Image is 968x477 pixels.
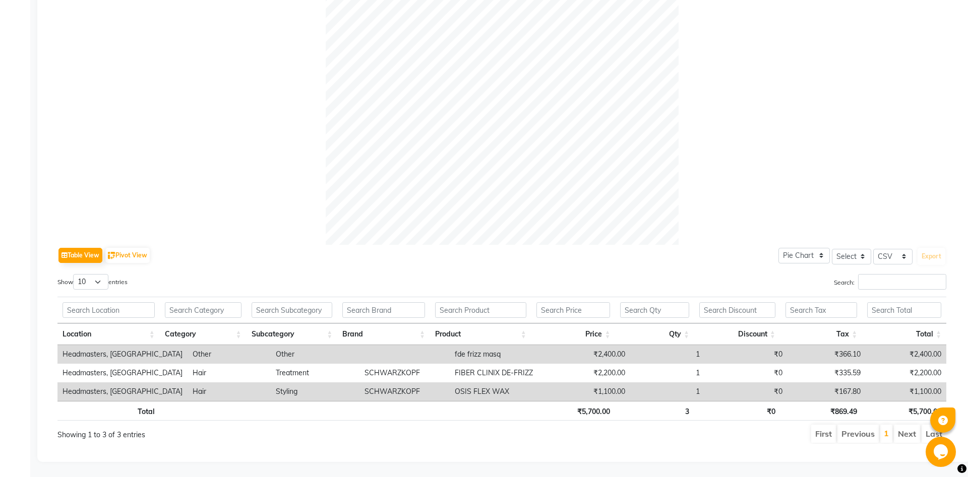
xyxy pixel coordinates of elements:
[926,437,958,467] iframe: chat widget
[866,382,946,401] td: ₹1,100.00
[450,364,550,382] td: FIBER CLINIX DE-FRIZZ
[531,323,616,345] th: Price: activate to sort column ascending
[550,345,631,364] td: ₹2,400.00
[788,364,866,382] td: ₹335.59
[342,302,425,318] input: Search Brand
[57,364,188,382] td: Headmasters, [GEOGRAPHIC_DATA]
[450,345,550,364] td: fde frizz masq
[359,364,450,382] td: SCHWARZKOPF
[884,428,889,438] a: 1
[834,274,946,290] label: Search:
[337,323,430,345] th: Brand: activate to sort column ascending
[866,345,946,364] td: ₹2,400.00
[788,345,866,364] td: ₹366.10
[188,382,271,401] td: Hair
[694,323,780,345] th: Discount: activate to sort column ascending
[536,302,611,318] input: Search Price
[694,401,780,421] th: ₹0
[705,382,788,401] td: ₹0
[271,382,359,401] td: Styling
[630,382,705,401] td: 1
[630,345,705,364] td: 1
[271,364,359,382] td: Treatment
[867,302,941,318] input: Search Total
[531,401,616,421] th: ₹5,700.00
[160,323,247,345] th: Category: activate to sort column ascending
[359,382,450,401] td: SCHWARZKOPF
[862,401,946,421] th: ₹5,700.00
[858,274,946,290] input: Search:
[105,248,150,263] button: Pivot View
[435,302,526,318] input: Search Product
[57,274,128,290] label: Show entries
[630,364,705,382] td: 1
[63,302,155,318] input: Search Location
[615,323,694,345] th: Qty: activate to sort column ascending
[550,382,631,401] td: ₹1,100.00
[58,248,102,263] button: Table View
[252,302,333,318] input: Search Subcategory
[57,345,188,364] td: Headmasters, [GEOGRAPHIC_DATA]
[165,302,241,318] input: Search Category
[705,345,788,364] td: ₹0
[430,323,531,345] th: Product: activate to sort column ascending
[705,364,788,382] td: ₹0
[615,401,694,421] th: 3
[780,323,863,345] th: Tax: activate to sort column ascending
[866,364,946,382] td: ₹2,200.00
[918,248,945,265] button: Export
[108,252,115,259] img: pivot.png
[550,364,631,382] td: ₹2,200.00
[785,302,858,318] input: Search Tax
[57,382,188,401] td: Headmasters, [GEOGRAPHIC_DATA]
[188,345,271,364] td: Other
[57,401,160,421] th: Total
[188,364,271,382] td: Hair
[57,323,160,345] th: Location: activate to sort column ascending
[73,274,108,290] select: Showentries
[247,323,338,345] th: Subcategory: activate to sort column ascending
[788,382,866,401] td: ₹167.80
[862,323,946,345] th: Total: activate to sort column ascending
[57,424,419,440] div: Showing 1 to 3 of 3 entries
[780,401,863,421] th: ₹869.49
[450,382,550,401] td: OSIS FLEX WAX
[620,302,689,318] input: Search Qty
[271,345,359,364] td: Other
[699,302,775,318] input: Search Discount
